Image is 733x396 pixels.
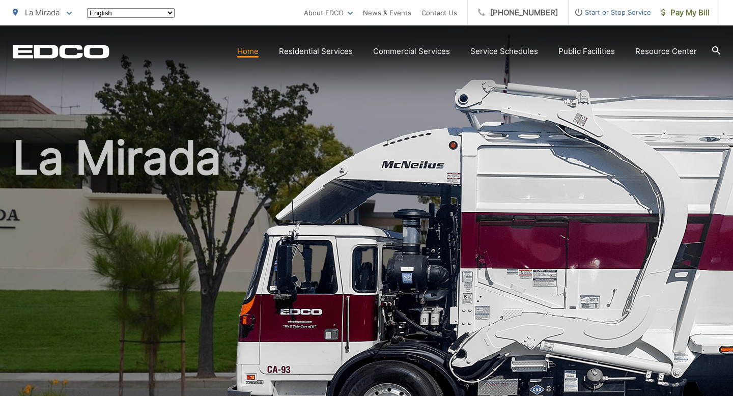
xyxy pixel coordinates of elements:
[363,7,411,19] a: News & Events
[470,45,538,58] a: Service Schedules
[25,8,60,17] span: La Mirada
[304,7,353,19] a: About EDCO
[373,45,450,58] a: Commercial Services
[87,8,175,18] select: Select a language
[237,45,259,58] a: Home
[635,45,697,58] a: Resource Center
[13,44,109,59] a: EDCD logo. Return to the homepage.
[279,45,353,58] a: Residential Services
[558,45,615,58] a: Public Facilities
[661,7,710,19] span: Pay My Bill
[421,7,457,19] a: Contact Us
